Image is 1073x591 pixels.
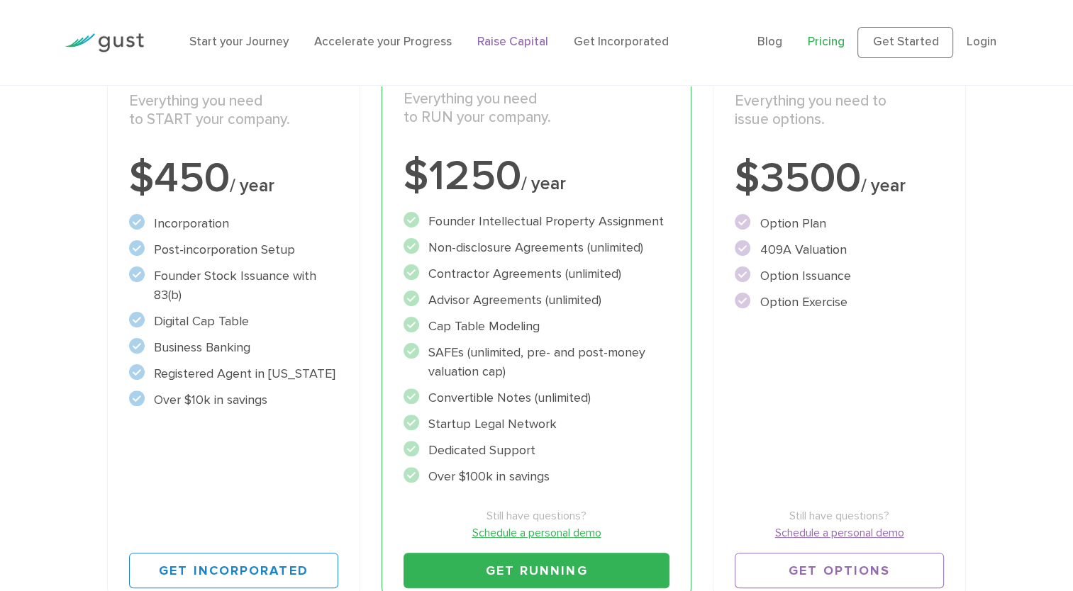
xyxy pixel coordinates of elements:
[574,35,669,49] a: Get Incorporated
[129,214,338,233] li: Incorporation
[757,35,782,49] a: Blog
[404,264,670,283] li: Contractor Agreements (unlimited)
[314,35,452,49] a: Accelerate your Progress
[404,212,670,231] li: Founder Intellectual Property Assignment
[735,507,943,524] span: Still have questions?
[129,553,338,588] a: Get Incorporated
[404,415,670,434] li: Startup Legal Network
[735,553,943,588] a: Get Options
[404,155,670,198] div: $1250
[129,266,338,305] li: Founder Stock Issuance with 83(b)
[230,175,274,196] span: / year
[404,343,670,381] li: SAFEs (unlimited, pre- and post-money valuation cap)
[860,175,905,196] span: / year
[735,266,943,286] li: Option Issuance
[404,238,670,257] li: Non-disclosure Agreements (unlimited)
[735,92,943,130] p: Everything you need to issue options.
[735,214,943,233] li: Option Plan
[129,92,338,130] p: Everything you need to START your company.
[735,157,943,200] div: $3500
[129,364,338,383] li: Registered Agent in [US_STATE]
[521,173,566,194] span: / year
[404,507,670,524] span: Still have questions?
[735,293,943,312] li: Option Exercise
[735,240,943,259] li: 409A Valuation
[129,338,338,357] li: Business Banking
[404,90,670,128] p: Everything you need to RUN your company.
[404,388,670,407] li: Convertible Notes (unlimited)
[404,441,670,460] li: Dedicated Support
[404,524,670,541] a: Schedule a personal demo
[404,291,670,310] li: Advisor Agreements (unlimited)
[735,524,943,541] a: Schedule a personal demo
[129,157,338,200] div: $450
[129,240,338,259] li: Post-incorporation Setup
[477,35,548,49] a: Raise Capital
[966,35,996,49] a: Login
[404,553,670,588] a: Get Running
[404,467,670,486] li: Over $100k in savings
[857,27,953,58] a: Get Started
[129,390,338,410] li: Over $10k in savings
[808,35,845,49] a: Pricing
[404,317,670,336] li: Cap Table Modeling
[189,35,289,49] a: Start your Journey
[65,33,144,52] img: Gust Logo
[129,312,338,331] li: Digital Cap Table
